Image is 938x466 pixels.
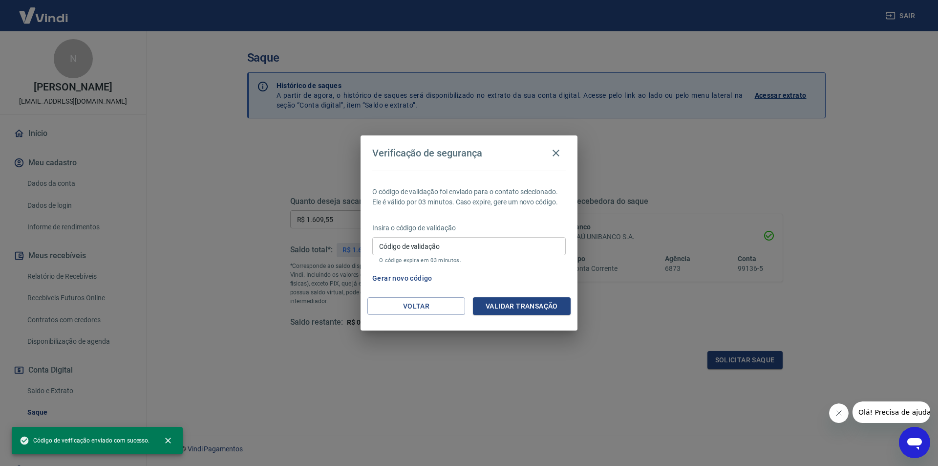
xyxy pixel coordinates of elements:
p: O código expira em 03 minutos. [379,257,559,264]
iframe: Botão para abrir a janela de mensagens [899,427,930,458]
button: Voltar [367,297,465,315]
iframe: Mensagem da empresa [853,401,930,423]
p: O código de validação foi enviado para o contato selecionado. Ele é válido por 03 minutos. Caso e... [372,187,566,207]
button: Validar transação [473,297,571,315]
button: close [157,430,179,451]
iframe: Fechar mensagem [829,403,849,423]
button: Gerar novo código [368,269,436,288]
span: Código de verificação enviado com sucesso. [20,436,149,445]
h4: Verificação de segurança [372,147,482,159]
span: Olá! Precisa de ajuda? [6,7,82,15]
p: Insira o código de validação [372,223,566,233]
